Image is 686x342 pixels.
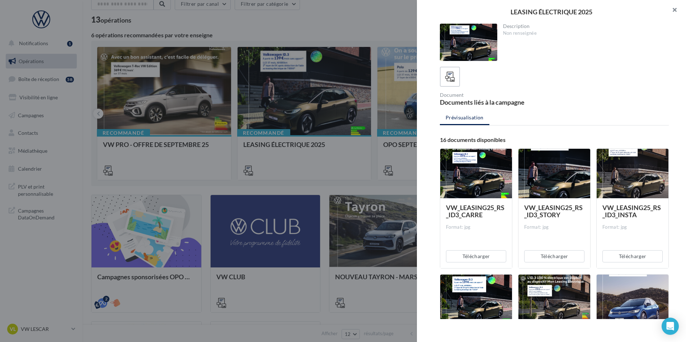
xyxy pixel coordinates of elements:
[446,250,506,262] button: Télécharger
[503,30,663,37] div: Non renseignée
[440,92,551,98] div: Document
[524,224,584,231] div: Format: jpg
[503,24,663,29] div: Description
[662,318,679,335] div: Open Intercom Messenger
[524,250,584,262] button: Télécharger
[440,99,551,105] div: Documents liés à la campagne
[440,137,669,143] div: 16 documents disponibles
[446,224,506,231] div: Format: jpg
[524,204,583,219] span: VW_LEASING25_RS_ID3_STORY
[428,9,675,15] div: LEASING ÉLECTRIQUE 2025
[446,204,504,219] span: VW_LEASING25_RS_ID3_CARRE
[602,224,663,231] div: Format: jpg
[602,204,661,219] span: VW_LEASING25_RS_ID3_INSTA
[602,250,663,262] button: Télécharger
